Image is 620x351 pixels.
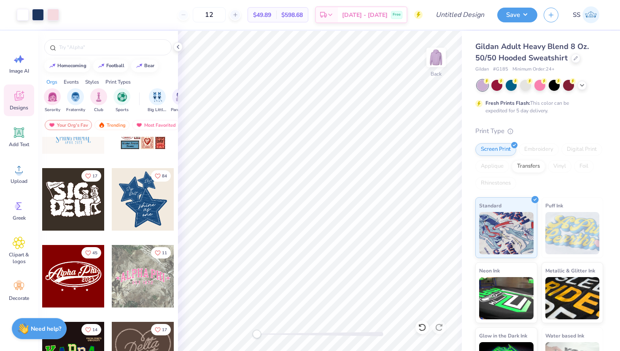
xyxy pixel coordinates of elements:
button: Like [151,170,171,182]
button: homecoming [44,60,90,72]
div: homecoming [57,63,86,68]
div: filter for Parent's Weekend [171,88,190,113]
span: Club [94,107,103,113]
span: Standard [479,201,501,210]
div: Rhinestones [475,177,516,190]
button: football [93,60,128,72]
img: most_fav.gif [136,122,143,128]
div: filter for Club [90,88,107,113]
img: Metallic & Glitter Ink [545,277,600,319]
div: football [106,63,124,68]
input: Try "Alpha" [58,43,166,52]
img: Sorority Image [48,92,57,102]
button: Save [497,8,537,22]
span: Sports [116,107,129,113]
img: Sami Simokaitis [582,6,599,23]
div: Your Org's Fav [45,120,92,130]
span: $598.68 [281,11,303,19]
img: Puff Ink [545,212,600,254]
div: Applique [475,160,509,173]
strong: Need help? [31,325,61,333]
a: SS [569,6,603,23]
span: $49.89 [253,11,271,19]
button: Like [151,324,171,335]
button: filter button [90,88,107,113]
button: filter button [44,88,61,113]
span: Gildan [475,66,489,73]
button: bear [131,60,158,72]
div: filter for Sorority [44,88,61,113]
img: most_fav.gif [49,122,55,128]
div: Print Type [475,126,603,136]
div: Screen Print [475,143,516,156]
strong: Fresh Prints Flash: [485,100,530,106]
div: Foil [574,160,594,173]
span: Parent's Weekend [171,107,190,113]
div: filter for Big Little Reveal [148,88,167,113]
button: Like [151,247,171,258]
button: filter button [66,88,85,113]
span: Upload [11,178,27,185]
img: Sports Image [117,92,127,102]
img: trend_line.gif [98,63,105,68]
img: Standard [479,212,534,254]
img: Back [428,49,445,66]
input: – – [193,7,226,22]
div: Trending [94,120,129,130]
span: Metallic & Glitter Ink [545,266,595,275]
div: Digital Print [561,143,602,156]
span: 14 [92,328,97,332]
input: Untitled Design [429,6,491,23]
div: filter for Sports [113,88,130,113]
span: SS [573,10,580,20]
img: Club Image [94,92,103,102]
span: 11 [162,251,167,255]
span: Add Text [9,141,29,148]
span: Puff Ink [545,201,563,210]
div: Accessibility label [253,330,261,338]
span: Designs [10,104,28,111]
div: Transfers [512,160,545,173]
span: Clipart & logos [5,251,33,265]
span: [DATE] - [DATE] [342,11,388,19]
div: Styles [85,78,99,86]
span: 17 [92,174,97,178]
button: filter button [113,88,130,113]
button: Like [81,324,101,335]
span: Neon Ink [479,266,500,275]
button: filter button [171,88,190,113]
img: Neon Ink [479,277,534,319]
button: Like [81,247,101,258]
span: Water based Ink [545,331,584,340]
span: Free [393,12,401,18]
div: Back [431,70,442,78]
button: filter button [148,88,167,113]
img: Big Little Reveal Image [153,92,162,102]
span: Sorority [45,107,60,113]
span: Minimum Order: 24 + [512,66,555,73]
button: Like [81,170,101,182]
span: Fraternity [66,107,85,113]
div: filter for Fraternity [66,88,85,113]
div: Vinyl [548,160,571,173]
span: Gildan Adult Heavy Blend 8 Oz. 50/50 Hooded Sweatshirt [475,41,589,63]
img: Fraternity Image [71,92,80,102]
span: # G185 [493,66,508,73]
div: Print Types [105,78,131,86]
span: Glow in the Dark Ink [479,331,527,340]
span: 17 [162,328,167,332]
img: Parent's Weekend Image [176,92,186,102]
span: Decorate [9,295,29,302]
div: bear [144,63,154,68]
div: Most Favorited [132,120,180,130]
span: 45 [92,251,97,255]
div: This color can be expedited for 5 day delivery. [485,99,589,114]
div: Orgs [46,78,57,86]
span: Image AI [9,68,29,74]
div: Events [64,78,79,86]
span: Big Little Reveal [148,107,167,113]
img: trend_line.gif [49,63,56,68]
span: 84 [162,174,167,178]
img: trend_line.gif [136,63,143,68]
span: Greek [13,215,26,221]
